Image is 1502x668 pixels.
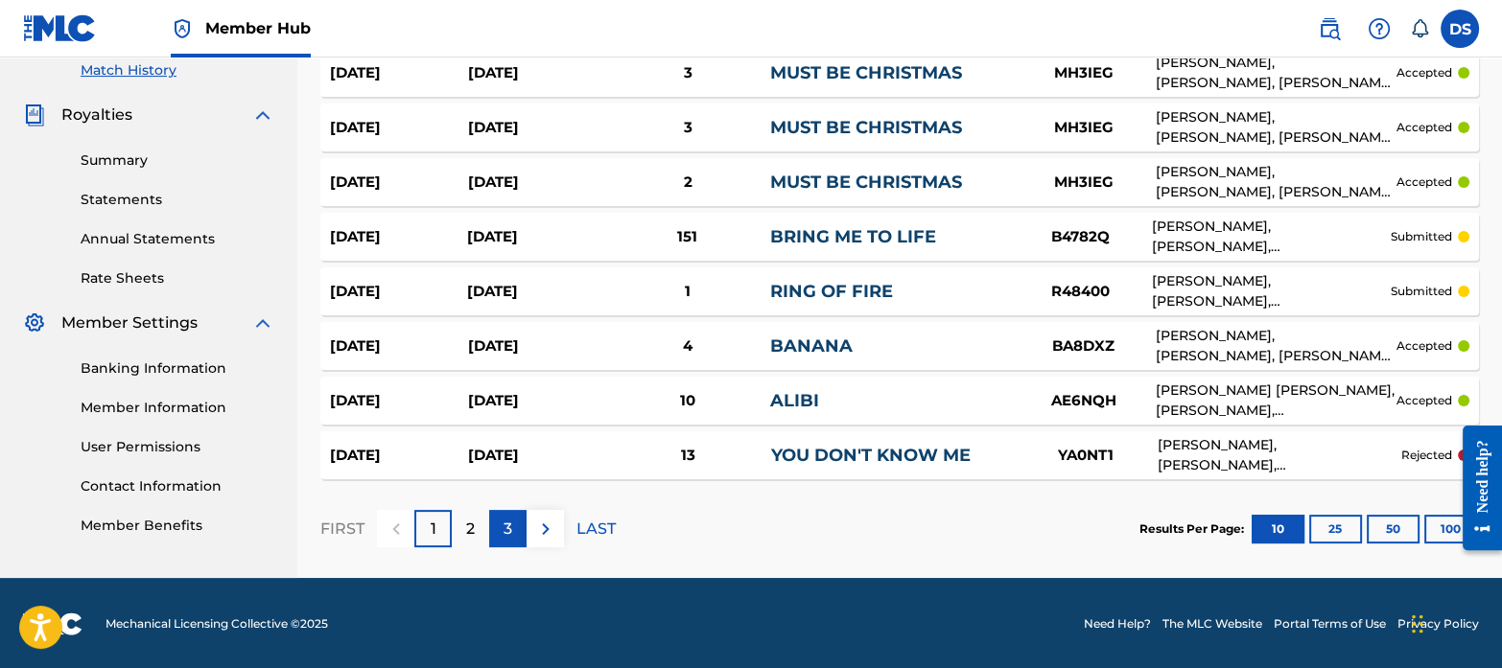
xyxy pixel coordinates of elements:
[251,104,274,127] img: expand
[330,335,468,357] div: [DATE]
[1158,435,1401,475] div: [PERSON_NAME], [PERSON_NAME], [PERSON_NAME], MICH [PERSON_NAME] [PERSON_NAME], [PERSON_NAME]
[1011,62,1155,84] div: MH3IEG
[534,518,557,541] img: right
[1412,595,1423,653] div: Drag
[1318,17,1341,40] img: search
[468,390,606,412] div: [DATE]
[1252,515,1304,543] button: 10
[81,190,274,210] a: Statements
[605,172,770,194] div: 2
[770,335,853,357] a: BANANA
[468,62,606,84] div: [DATE]
[467,226,604,248] div: [DATE]
[467,281,604,303] div: [DATE]
[320,518,364,541] p: FIRST
[23,14,97,42] img: MLC Logo
[81,476,274,496] a: Contact Information
[1084,615,1151,633] a: Need Help?
[468,172,606,194] div: [DATE]
[81,516,274,536] a: Member Benefits
[61,104,132,127] span: Royalties
[1310,10,1349,48] a: Public Search
[770,62,962,83] a: MUST BE CHRISTMAS
[23,104,46,127] img: Royalties
[1367,515,1420,543] button: 50
[330,172,468,194] div: [DATE]
[1011,172,1155,194] div: MH3IEG
[770,281,893,302] a: RING OF FIRE
[606,445,772,467] div: 13
[605,117,770,139] div: 3
[81,398,274,418] a: Member Information
[468,445,606,467] div: [DATE]
[770,390,819,411] a: ALIBI
[770,226,936,247] a: BRING ME TO LIFE
[330,62,468,84] div: [DATE]
[330,445,468,467] div: [DATE]
[23,612,82,635] img: logo
[1401,447,1452,464] p: rejected
[770,117,962,138] a: MUST BE CHRISTMAS
[1396,392,1452,409] p: accepted
[1162,615,1262,633] a: The MLC Website
[330,226,467,248] div: [DATE]
[1441,10,1479,48] div: User Menu
[1155,107,1396,148] div: [PERSON_NAME], [PERSON_NAME], [PERSON_NAME] [PERSON_NAME]
[605,226,770,248] div: 151
[251,311,274,334] img: expand
[81,229,274,249] a: Annual Statements
[81,150,274,171] a: Summary
[1011,335,1155,357] div: BA8DXZ
[1011,117,1155,139] div: MH3IEG
[1155,326,1396,366] div: [PERSON_NAME], [PERSON_NAME], [PERSON_NAME] [PERSON_NAME] [PERSON_NAME], [PERSON_NAME] [PERSON_NA...
[1155,162,1396,202] div: [PERSON_NAME], [PERSON_NAME], [PERSON_NAME] [PERSON_NAME]
[1406,576,1502,668] iframe: Chat Widget
[330,117,468,139] div: [DATE]
[605,390,770,412] div: 10
[1139,520,1249,538] p: Results Per Page:
[1448,410,1502,564] iframe: Resource Center
[171,17,194,40] img: Top Rightsholder
[1152,271,1391,311] div: [PERSON_NAME], [PERSON_NAME], [PERSON_NAME], [PERSON_NAME]
[81,60,274,81] a: Match History
[1396,64,1452,81] p: accepted
[1424,515,1477,543] button: 100
[1008,281,1152,303] div: R48400
[1396,119,1452,136] p: accepted
[468,117,606,139] div: [DATE]
[23,311,46,334] img: Member Settings
[576,518,616,541] p: LAST
[605,62,770,84] div: 3
[1155,53,1396,93] div: [PERSON_NAME], [PERSON_NAME], [PERSON_NAME] [PERSON_NAME]
[771,445,971,466] a: YOU DON'T KNOW ME
[1391,228,1452,245] p: submitted
[1008,226,1152,248] div: B4782Q
[468,335,606,357] div: [DATE]
[81,268,274,288] a: Rate Sheets
[106,615,328,633] span: Mechanical Licensing Collective © 2025
[1360,10,1398,48] div: Help
[431,518,436,541] p: 1
[1396,173,1452,191] p: accepted
[61,311,198,334] span: Member Settings
[1309,515,1362,543] button: 25
[504,518,512,541] p: 3
[330,281,467,303] div: [DATE]
[205,17,311,39] span: Member Hub
[605,335,770,357] div: 4
[770,172,962,193] a: MUST BE CHRISTMAS
[1397,615,1479,633] a: Privacy Policy
[1155,380,1396,421] div: [PERSON_NAME] [PERSON_NAME], [PERSON_NAME], [PERSON_NAME], [PERSON_NAME] [PERSON_NAME] [PERSON_NA...
[1396,337,1452,355] p: accepted
[1410,19,1429,38] div: Notifications
[1014,445,1158,467] div: YA0NT1
[81,437,274,457] a: User Permissions
[466,518,475,541] p: 2
[1274,615,1386,633] a: Portal Terms of Use
[330,390,468,412] div: [DATE]
[1368,17,1391,40] img: help
[1391,283,1452,300] p: submitted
